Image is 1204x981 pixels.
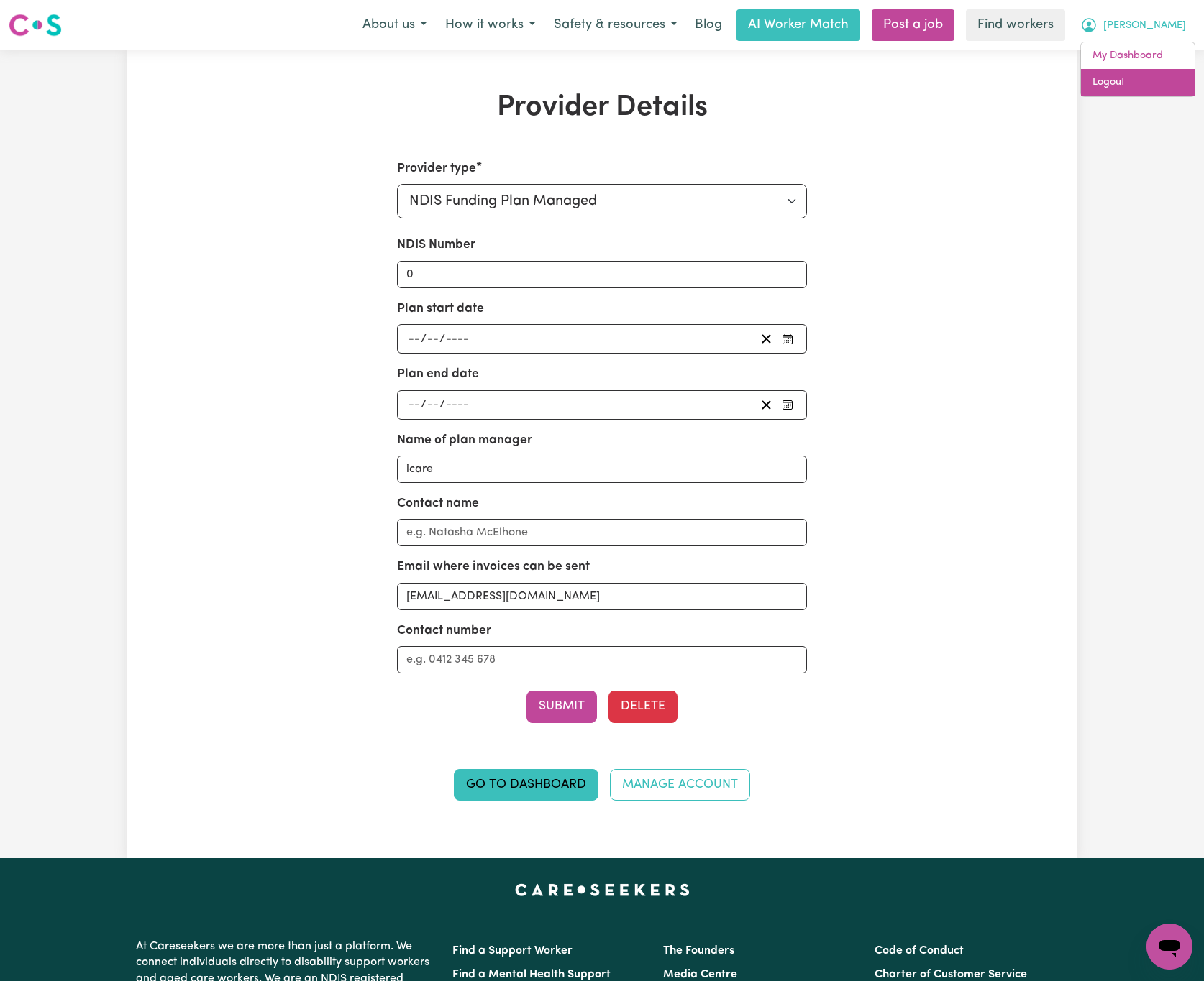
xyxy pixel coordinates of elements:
div: My Account [1080,42,1195,97]
a: Find workers [966,9,1065,41]
label: Plan start date [397,300,484,318]
label: Contact name [397,494,479,513]
label: Provider type [397,160,476,178]
a: Media Centre [663,969,737,980]
button: Clear plan start date [755,329,777,349]
span: / [421,398,427,411]
a: Code of Conduct [875,945,964,957]
button: Submit [526,691,597,722]
button: Safety & resources [544,10,686,40]
button: Delete [608,691,678,722]
a: Careseekers logo [9,9,62,42]
input: ---- [445,329,470,349]
label: NDIS Number [397,236,475,254]
a: My Dashboard [1081,42,1195,70]
iframe: Button to launch messaging window [1146,924,1192,970]
button: How it works [436,10,544,40]
a: Manage Account [610,769,750,801]
span: [PERSON_NAME] [1103,18,1186,34]
img: Careseekers logo [9,12,62,38]
button: Clear plan end date [755,395,777,415]
span: / [439,333,445,346]
input: Enter your NDIS number [397,261,808,288]
input: -- [427,395,439,415]
input: -- [408,329,421,349]
a: Find a Support Worker [452,945,573,957]
label: Email where invoices can be sent [397,558,590,576]
button: Pick your plan start date [777,329,798,349]
input: e.g. nat.mc@myplanmanager.com.au [397,583,808,610]
label: Plan end date [397,365,479,384]
span: / [421,333,427,346]
input: e.g. 0412 345 678 [397,646,808,673]
a: AI Worker Match [736,9,860,41]
span: / [439,398,445,411]
a: Post a job [872,9,954,41]
input: ---- [445,395,470,415]
button: About us [353,10,436,40]
input: -- [427,329,439,349]
a: Charter of Customer Service [875,969,1027,980]
label: Name of plan manager [397,431,532,450]
button: Pick your plan end date [777,395,798,415]
a: Blog [686,9,731,41]
input: e.g. Natasha McElhone [397,519,808,546]
button: My Account [1071,10,1195,40]
a: The Founders [663,945,734,957]
a: Go to Dashboard [454,769,598,801]
input: -- [408,395,421,415]
label: Contact number [397,622,491,640]
a: Careseekers home page [515,884,690,895]
input: e.g. MyPlanManager Pty. Ltd. [397,456,808,483]
a: Logout [1081,69,1195,96]
h1: Provider Details [294,91,910,125]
